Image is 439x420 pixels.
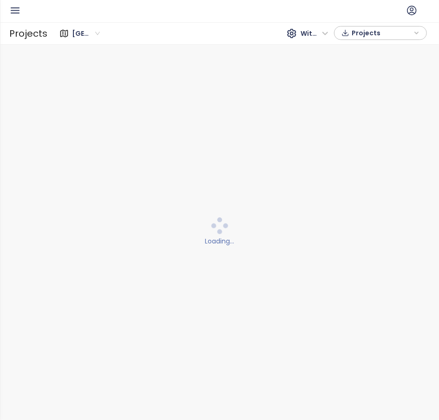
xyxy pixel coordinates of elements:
span: Projects [352,26,412,40]
span: West Flanders [72,26,100,40]
div: Loading... [6,236,433,246]
div: button [339,26,422,40]
div: Projects [9,26,47,41]
span: With VAT [301,26,328,40]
